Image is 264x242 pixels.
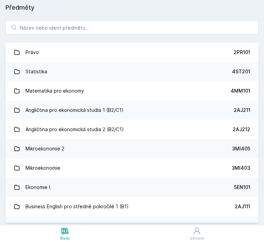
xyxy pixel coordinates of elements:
div: Matematika pro ekonomy [25,84,84,98]
div: 2AJ211 [234,107,250,114]
div: Mikroekonomie 2 [25,142,64,156]
h1: Předměty [6,3,258,12]
div: 5EN101 [234,184,250,191]
a: Business English pro středně pokročilé 1 (B1) 2AJ111 [6,197,258,216]
a: Angličtina pro ekonomická studia 1 (B2/C1) 2AJ211 [6,101,258,120]
a: Mikroekonomie I 3MI102 [6,216,258,235]
div: Právo [25,45,39,59]
div: 3MI405 [232,145,250,152]
div: Statistika [25,65,47,78]
div: Business English pro středně pokročilé 1 (B1) [25,200,129,213]
a: Ekonomie I. 5EN101 [6,178,258,197]
div: Study [60,236,70,241]
a: Angličtina pro ekonomická studia 2 (B2/C1) 2AJ212 [6,120,258,139]
div: Mikroekonomie I [25,219,63,233]
a: Uživatel [130,225,264,242]
div: Ekonomie I. [25,180,51,194]
a: Mikroekonomie 2 3MI405 [6,139,258,158]
a: Mikroekonomie 3MI403 [6,158,258,178]
div: 4MM101 [231,87,250,94]
div: 4ST201 [232,68,250,75]
a: Statistika 4ST201 [6,62,258,81]
div: Mikroekonomie [25,161,60,175]
div: 3MI403 [232,165,250,171]
input: Název nebo ident předmětu… [6,21,258,34]
div: 3MI102 [233,222,250,229]
a: Právo 2PR101 [6,43,258,62]
div: Angličtina pro ekonomická studia 2 (B2/C1) [25,123,124,136]
div: 2AJ212 [233,126,250,133]
div: 2AJ111 [235,203,250,210]
div: 2PR101 [234,49,250,56]
div: Uživatel [190,236,204,241]
a: Matematika pro ekonomy 4MM101 [6,81,258,101]
div: Angličtina pro ekonomická studia 1 (B2/C1) [25,103,124,117]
